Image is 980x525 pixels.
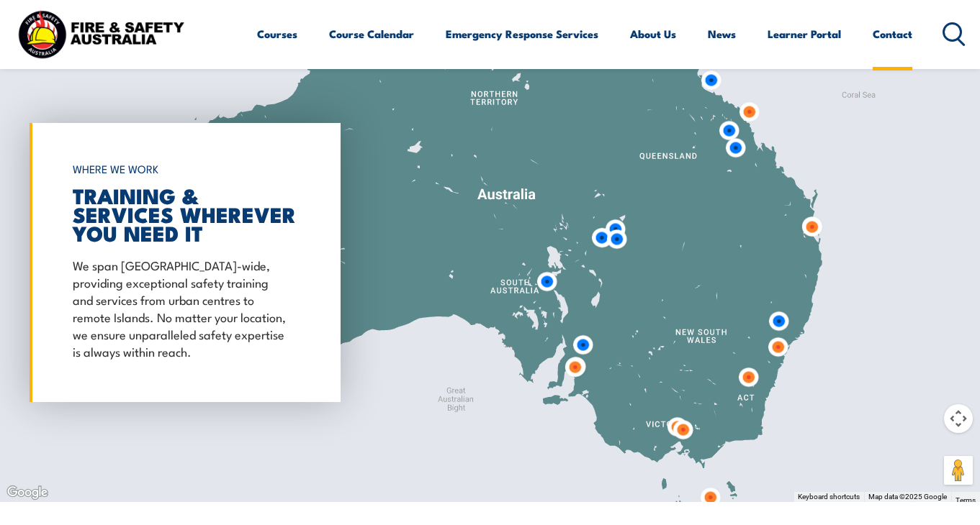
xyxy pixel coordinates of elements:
[944,456,973,485] button: Drag Pegman onto the map to open Street View
[73,186,290,242] h2: TRAINING & SERVICES WHEREVER YOU NEED IT
[4,483,51,502] a: Open this area in Google Maps (opens a new window)
[944,404,973,433] button: Map camera controls
[798,492,860,502] button: Keyboard shortcuts
[873,17,912,51] a: Contact
[73,256,290,360] p: We span [GEOGRAPHIC_DATA]-wide, providing exceptional safety training and services from urban cen...
[956,496,976,504] a: Terms (opens in new tab)
[329,17,414,51] a: Course Calendar
[73,156,290,182] h6: WHERE WE WORK
[446,17,598,51] a: Emergency Response Services
[4,483,51,502] img: Google
[630,17,676,51] a: About Us
[257,17,297,51] a: Courses
[768,17,841,51] a: Learner Portal
[868,493,947,501] span: Map data ©2025 Google
[708,17,736,51] a: News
